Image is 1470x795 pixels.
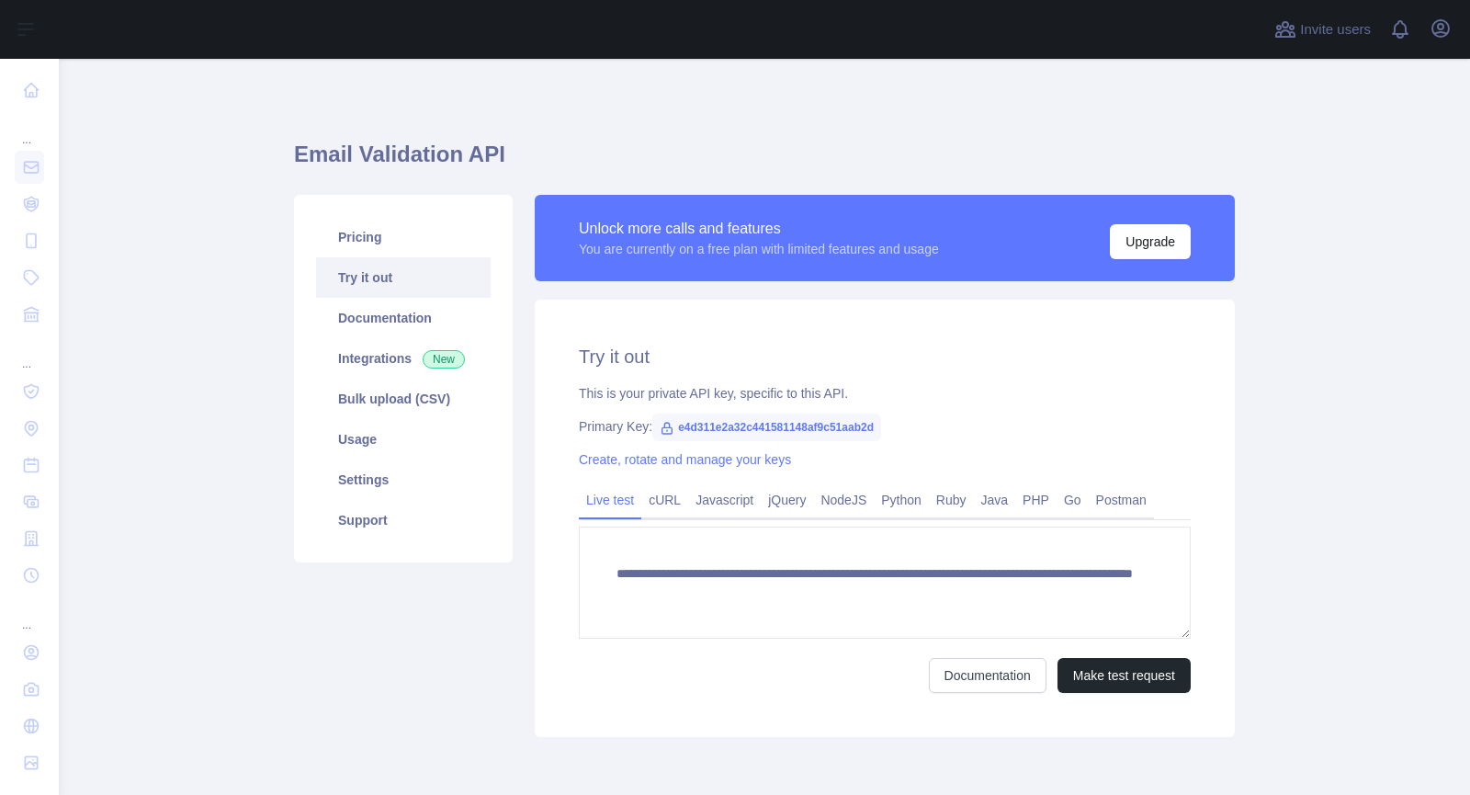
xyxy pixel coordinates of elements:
[1271,15,1374,44] button: Invite users
[15,110,44,147] div: ...
[579,452,791,467] a: Create, rotate and manage your keys
[974,485,1016,515] a: Java
[294,140,1235,184] h1: Email Validation API
[1110,224,1191,259] button: Upgrade
[316,217,491,257] a: Pricing
[316,257,491,298] a: Try it out
[316,419,491,460] a: Usage
[316,379,491,419] a: Bulk upload (CSV)
[1089,485,1154,515] a: Postman
[579,344,1191,369] h2: Try it out
[1300,19,1371,40] span: Invite users
[316,338,491,379] a: Integrations New
[579,218,939,240] div: Unlock more calls and features
[641,485,688,515] a: cURL
[15,335,44,371] div: ...
[1057,485,1089,515] a: Go
[423,350,465,369] span: New
[929,658,1046,693] a: Documentation
[688,485,761,515] a: Javascript
[15,596,44,632] div: ...
[874,485,929,515] a: Python
[316,460,491,500] a: Settings
[813,485,874,515] a: NodeJS
[1057,658,1191,693] button: Make test request
[579,384,1191,403] div: This is your private API key, specific to this API.
[579,485,641,515] a: Live test
[761,485,813,515] a: jQuery
[316,298,491,338] a: Documentation
[579,240,939,258] div: You are currently on a free plan with limited features and usage
[316,500,491,540] a: Support
[579,417,1191,436] div: Primary Key:
[652,414,881,441] span: e4d311e2a32c441581148af9c51aab2d
[929,485,974,515] a: Ruby
[1015,485,1057,515] a: PHP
